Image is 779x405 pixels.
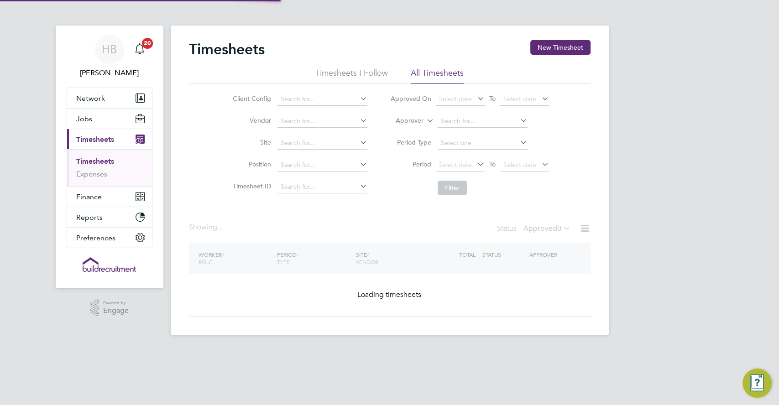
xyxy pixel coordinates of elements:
label: Approved On [390,94,431,103]
a: Go to home page [67,257,152,272]
div: Showing [189,223,225,232]
input: Search for... [277,159,367,171]
label: Period [390,160,431,168]
img: buildrec-logo-retina.png [83,257,136,272]
button: Finance [67,187,152,207]
span: Network [76,94,105,103]
input: Select one [438,137,528,150]
label: Approver [382,116,423,125]
label: Position [230,160,271,168]
span: 20 [142,38,153,49]
input: Search for... [277,137,367,150]
h2: Timesheets [189,40,265,58]
a: Timesheets [76,157,114,166]
label: Timesheet ID [230,182,271,190]
button: Engage Resource Center [742,369,772,398]
a: 20 [131,35,149,64]
span: Preferences [76,234,115,242]
button: Jobs [67,109,152,129]
li: Timesheets I Follow [315,67,388,84]
span: To [486,158,498,170]
button: Preferences [67,228,152,248]
button: Reports [67,207,152,227]
span: Select date [439,161,472,169]
input: Search for... [277,93,367,106]
li: All Timesheets [411,67,464,84]
a: Powered byEngage [90,299,129,317]
label: Site [230,138,271,146]
span: ... [217,223,223,232]
label: Approved [523,224,570,233]
nav: Main navigation [56,26,163,288]
span: Hayley Barrance [67,67,152,78]
span: Jobs [76,114,92,123]
input: Search for... [277,181,367,193]
label: Vendor [230,116,271,125]
span: Timesheets [76,135,114,144]
span: HB [102,43,117,55]
input: Search for... [438,115,528,128]
label: Client Config [230,94,271,103]
span: Engage [103,307,129,315]
input: Search for... [277,115,367,128]
div: Timesheets [67,149,152,186]
a: Expenses [76,170,107,178]
a: HB[PERSON_NAME] [67,35,152,78]
span: Reports [76,213,103,222]
span: Finance [76,192,102,201]
button: Network [67,88,152,108]
button: New Timesheet [530,40,591,55]
button: Timesheets [67,129,152,149]
span: 0 [557,224,561,233]
span: Select date [503,161,536,169]
button: Filter [438,181,467,195]
span: Select date [503,95,536,103]
span: Powered by [103,299,129,307]
span: Select date [439,95,472,103]
div: Status [497,223,572,235]
span: To [486,93,498,104]
label: Period Type [390,138,431,146]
